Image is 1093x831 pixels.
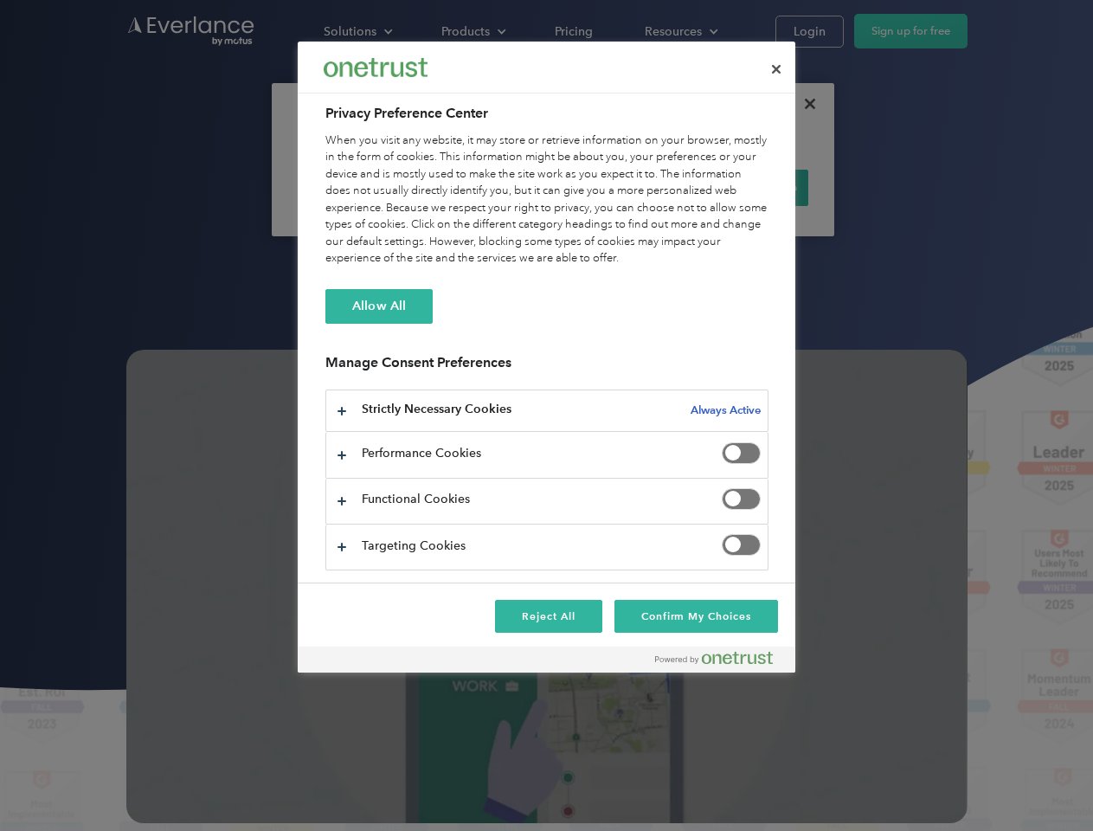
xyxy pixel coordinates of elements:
img: Everlance [324,58,428,76]
h2: Privacy Preference Center [325,103,768,124]
div: Everlance [324,50,428,85]
button: Allow All [325,289,433,324]
button: Close [757,50,795,88]
div: Preference center [298,42,795,673]
div: Privacy Preference Center [298,42,795,673]
a: Powered by OneTrust Opens in a new Tab [655,651,787,673]
img: Powered by OneTrust Opens in a new Tab [655,651,773,665]
button: Confirm My Choices [614,600,778,633]
input: Submit [127,103,215,139]
h3: Manage Consent Preferences [325,354,768,381]
div: When you visit any website, it may store or retrieve information on your browser, mostly in the f... [325,132,768,267]
button: Reject All [495,600,602,633]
